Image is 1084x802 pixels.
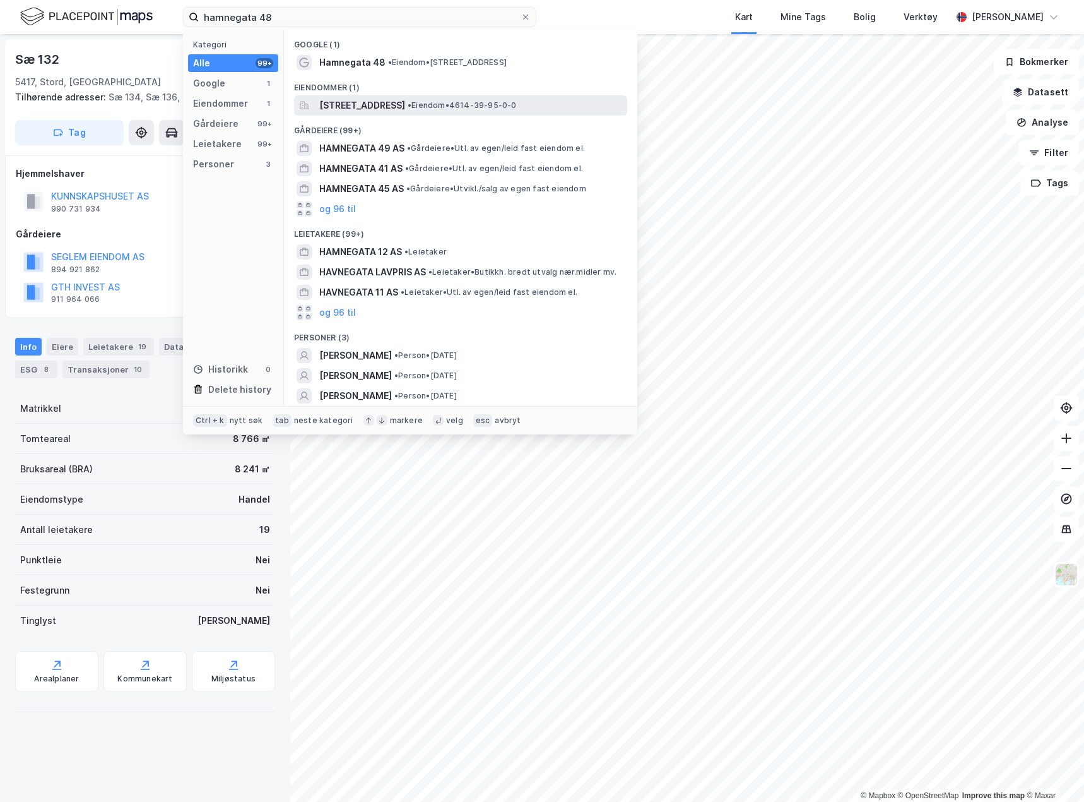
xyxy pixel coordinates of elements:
[495,416,521,426] div: avbryt
[15,92,109,102] span: Tilhørende adresser:
[284,73,637,95] div: Eiendommer (1)
[62,361,150,378] div: Transaksjoner
[256,119,273,129] div: 99+
[273,414,292,427] div: tab
[854,9,876,25] div: Bolig
[394,391,457,401] span: Person • [DATE]
[51,294,100,304] div: 911 964 066
[47,338,78,356] div: Eiere
[394,371,457,381] span: Person • [DATE]
[263,159,273,169] div: 3
[390,416,423,426] div: markere
[197,613,270,628] div: [PERSON_NAME]
[15,75,161,90] div: 5417, Stord, [GEOGRAPHIC_DATA]
[408,100,411,110] span: •
[1018,140,1079,165] button: Filter
[40,363,52,376] div: 8
[199,8,521,27] input: Søk på adresse, matrikkel, gårdeiere, leietakere eller personer
[20,6,153,28] img: logo.f888ab2527a4732fd821a326f86c7f29.svg
[319,161,403,176] span: HAMNEGATA 41 AS
[83,338,154,356] div: Leietakere
[16,227,274,242] div: Gårdeiere
[861,791,895,800] a: Mapbox
[404,247,408,256] span: •
[407,143,585,153] span: Gårdeiere • Utl. av egen/leid fast eiendom el.
[34,674,79,684] div: Arealplaner
[15,361,57,378] div: ESG
[1021,741,1084,802] div: Kontrollprogram for chat
[208,382,271,397] div: Delete history
[16,166,274,181] div: Hjemmelshaver
[319,244,402,260] span: HAMNEGATA 12 AS
[193,76,225,91] div: Google
[319,388,392,404] span: [PERSON_NAME]
[263,364,273,374] div: 0
[972,9,1044,25] div: [PERSON_NAME]
[193,414,227,427] div: Ctrl + k
[263,99,273,109] div: 1
[428,267,616,277] span: Leietaker • Butikkh. bredt utvalg nær.midler mv.
[211,674,256,684] div: Miljøstatus
[994,49,1079,75] button: Bokmerker
[401,287,577,297] span: Leietaker • Utl. av egen/leid fast eiendom el.
[388,57,507,68] span: Eiendom • [STREET_ADDRESS]
[230,416,263,426] div: nytt søk
[428,267,432,277] span: •
[401,287,404,297] span: •
[284,116,637,138] div: Gårdeiere (99+)
[256,58,273,68] div: 99+
[904,9,938,25] div: Verktøy
[284,219,637,242] div: Leietakere (99+)
[408,100,517,111] span: Eiendom • 4614-39-95-0-0
[193,116,239,131] div: Gårdeiere
[405,164,583,174] span: Gårdeiere • Utl. av egen/leid fast eiendom el.
[1020,171,1079,196] button: Tags
[117,674,172,684] div: Kommunekart
[20,613,56,628] div: Tinglyst
[256,553,270,568] div: Nei
[1002,80,1079,105] button: Datasett
[446,416,463,426] div: velg
[404,247,447,257] span: Leietaker
[235,462,270,477] div: 8 241 ㎡
[159,338,206,356] div: Datasett
[131,363,144,376] div: 10
[473,414,493,427] div: esc
[15,120,124,145] button: Tag
[20,431,71,446] div: Tomteareal
[898,791,959,800] a: OpenStreetMap
[233,431,270,446] div: 8 766 ㎡
[256,139,273,149] div: 99+
[1006,110,1079,135] button: Analyse
[20,401,61,416] div: Matrikkel
[239,492,270,507] div: Handel
[394,350,457,361] span: Person • [DATE]
[1054,563,1078,587] img: Z
[319,141,404,156] span: HAMNEGATA 49 AS
[20,522,93,537] div: Antall leietakere
[319,265,426,280] span: HAVNEGATA LAVPRIS AS
[51,265,100,275] div: 894 921 862
[284,30,637,52] div: Google (1)
[193,96,248,111] div: Eiendommer
[294,416,353,426] div: neste kategori
[405,164,409,173] span: •
[193,56,210,71] div: Alle
[193,157,234,172] div: Personer
[319,181,404,196] span: HAMNEGATA 45 AS
[394,391,398,400] span: •
[20,553,62,568] div: Punktleie
[319,305,356,320] button: og 96 til
[20,462,93,477] div: Bruksareal (BRA)
[781,9,826,25] div: Mine Tags
[962,791,1025,800] a: Improve this map
[735,9,753,25] div: Kart
[284,323,637,345] div: Personer (3)
[20,583,69,598] div: Festegrunn
[259,522,270,537] div: 19
[319,98,405,113] span: [STREET_ADDRESS]
[406,184,410,193] span: •
[406,184,586,194] span: Gårdeiere • Utvikl./salg av egen fast eiendom
[15,338,42,356] div: Info
[1021,741,1084,802] iframe: Chat Widget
